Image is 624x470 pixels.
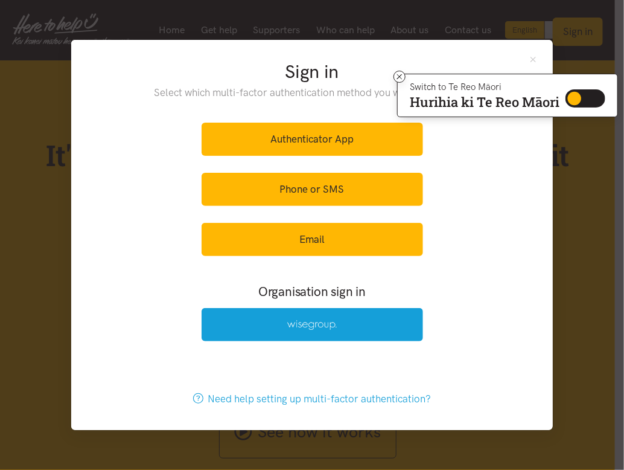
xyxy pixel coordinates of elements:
a: Need help setting up multi-factor authentication? [180,382,444,416]
button: Close [528,54,538,65]
img: Wise Group [287,320,337,330]
a: Email [202,223,423,256]
a: Authenticator App [202,123,423,156]
p: Hurihia ki Te Reo Māori [410,97,559,108]
p: Select which multi-factor authentication method you would like to use [130,85,495,101]
p: Switch to Te Reo Māori [410,83,559,91]
h2: Sign in [130,59,495,85]
h3: Organisation sign in [168,283,456,300]
a: Phone or SMS [202,173,423,206]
